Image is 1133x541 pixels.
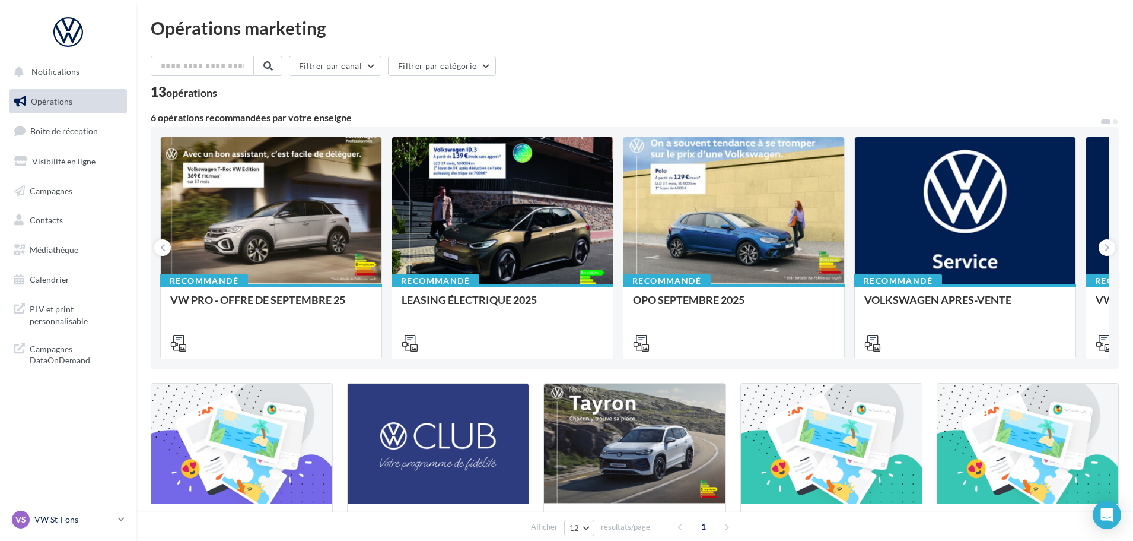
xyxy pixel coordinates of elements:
span: Visibilité en ligne [32,156,96,166]
a: Visibilité en ligne [7,149,129,174]
button: 12 [564,520,594,536]
span: 1 [694,517,713,536]
span: 12 [569,523,580,533]
span: Notifications [31,67,79,77]
div: Open Intercom Messenger [1093,501,1121,529]
a: Campagnes DataOnDemand [7,336,129,371]
button: Filtrer par catégorie [388,56,496,76]
span: Opérations [31,96,72,106]
span: Afficher [531,521,558,533]
span: Boîte de réception [30,126,98,136]
a: Médiathèque [7,238,129,262]
span: Contacts [30,215,63,225]
span: Campagnes DataOnDemand [30,341,122,366]
a: Boîte de réception [7,118,129,144]
a: PLV et print personnalisable [7,296,129,331]
div: Recommandé [854,274,942,287]
a: Contacts [7,208,129,233]
span: Médiathèque [30,245,78,255]
div: OPO SEPTEMBRE 2025 [633,294,835,318]
span: résultats/page [601,521,650,533]
p: VW St-Fons [34,514,113,526]
div: LEASING ÉLECTRIQUE 2025 [402,294,603,318]
div: Recommandé [392,274,479,287]
a: Calendrier [7,267,129,292]
span: Campagnes [30,185,72,195]
div: VOLKSWAGEN APRES-VENTE [864,294,1066,318]
div: Recommandé [160,274,248,287]
div: Opérations marketing [151,19,1119,37]
button: Filtrer par canal [289,56,381,76]
a: Campagnes [7,179,129,204]
span: VS [15,514,26,526]
span: PLV et print personnalisable [30,301,122,327]
div: VW PRO - OFFRE DE SEPTEMBRE 25 [170,294,372,318]
div: 13 [151,86,217,99]
button: Notifications [7,59,125,84]
span: Calendrier [30,274,69,284]
div: opérations [166,87,217,98]
a: VS VW St-Fons [9,508,127,531]
a: Opérations [7,89,129,114]
div: 6 opérations recommandées par votre enseigne [151,113,1100,122]
div: Recommandé [623,274,711,287]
